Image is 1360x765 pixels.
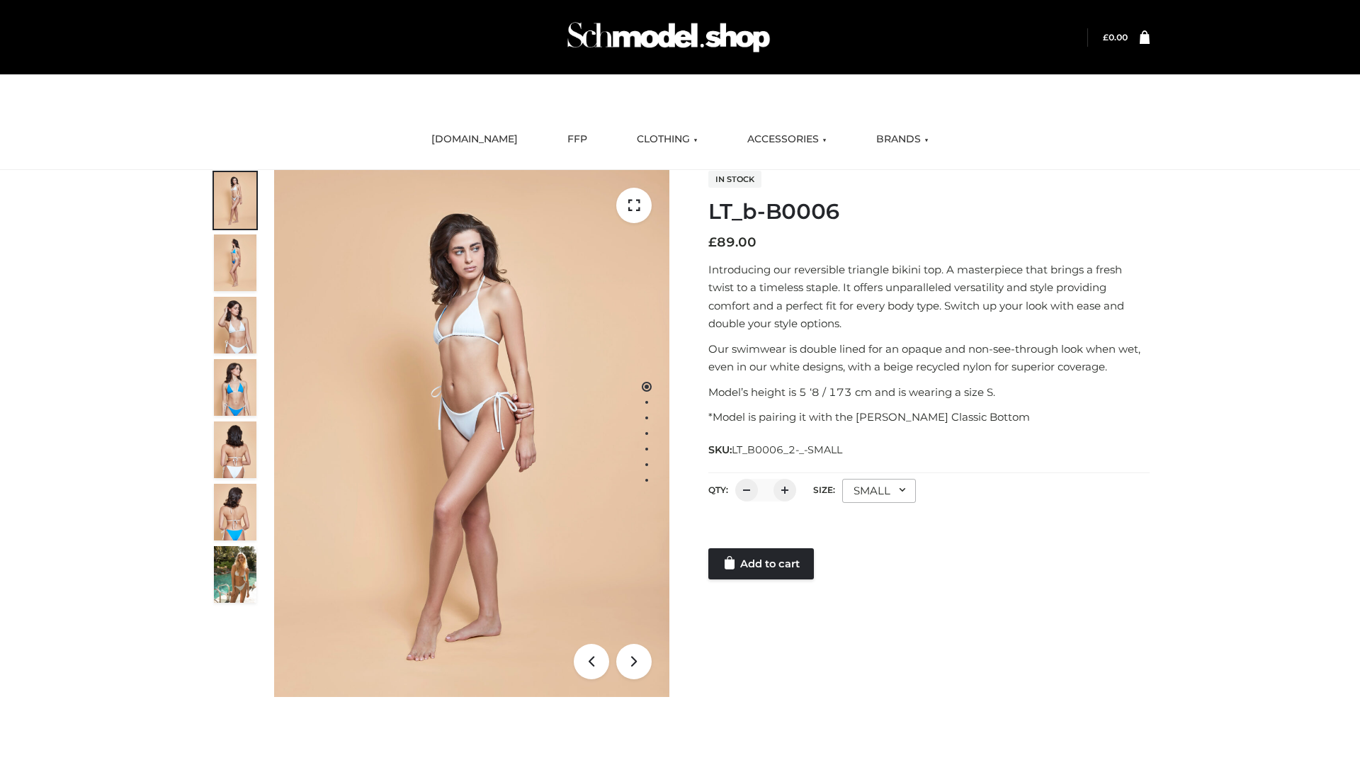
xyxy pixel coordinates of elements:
[842,479,916,503] div: SMALL
[214,234,256,291] img: ArielClassicBikiniTop_CloudNine_AzureSky_OW114ECO_2-scaled.jpg
[708,340,1150,376] p: Our swimwear is double lined for an opaque and non-see-through look when wet, even in our white d...
[1103,32,1128,42] bdi: 0.00
[732,443,842,456] span: LT_B0006_2-_-SMALL
[214,546,256,603] img: Arieltop_CloudNine_AzureSky2.jpg
[708,441,844,458] span: SKU:
[708,484,728,495] label: QTY:
[813,484,835,495] label: Size:
[708,408,1150,426] p: *Model is pairing it with the [PERSON_NAME] Classic Bottom
[274,170,669,697] img: ArielClassicBikiniTop_CloudNine_AzureSky_OW114ECO_1
[626,124,708,155] a: CLOTHING
[708,171,761,188] span: In stock
[214,484,256,540] img: ArielClassicBikiniTop_CloudNine_AzureSky_OW114ECO_8-scaled.jpg
[737,124,837,155] a: ACCESSORIES
[214,172,256,229] img: ArielClassicBikiniTop_CloudNine_AzureSky_OW114ECO_1-scaled.jpg
[214,359,256,416] img: ArielClassicBikiniTop_CloudNine_AzureSky_OW114ECO_4-scaled.jpg
[708,548,814,579] a: Add to cart
[1103,32,1128,42] a: £0.00
[421,124,528,155] a: [DOMAIN_NAME]
[562,9,775,65] img: Schmodel Admin 964
[708,234,717,250] span: £
[708,199,1150,225] h1: LT_b-B0006
[708,261,1150,333] p: Introducing our reversible triangle bikini top. A masterpiece that brings a fresh twist to a time...
[214,421,256,478] img: ArielClassicBikiniTop_CloudNine_AzureSky_OW114ECO_7-scaled.jpg
[1103,32,1109,42] span: £
[214,297,256,353] img: ArielClassicBikiniTop_CloudNine_AzureSky_OW114ECO_3-scaled.jpg
[708,383,1150,402] p: Model’s height is 5 ‘8 / 173 cm and is wearing a size S.
[708,234,756,250] bdi: 89.00
[557,124,598,155] a: FFP
[866,124,939,155] a: BRANDS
